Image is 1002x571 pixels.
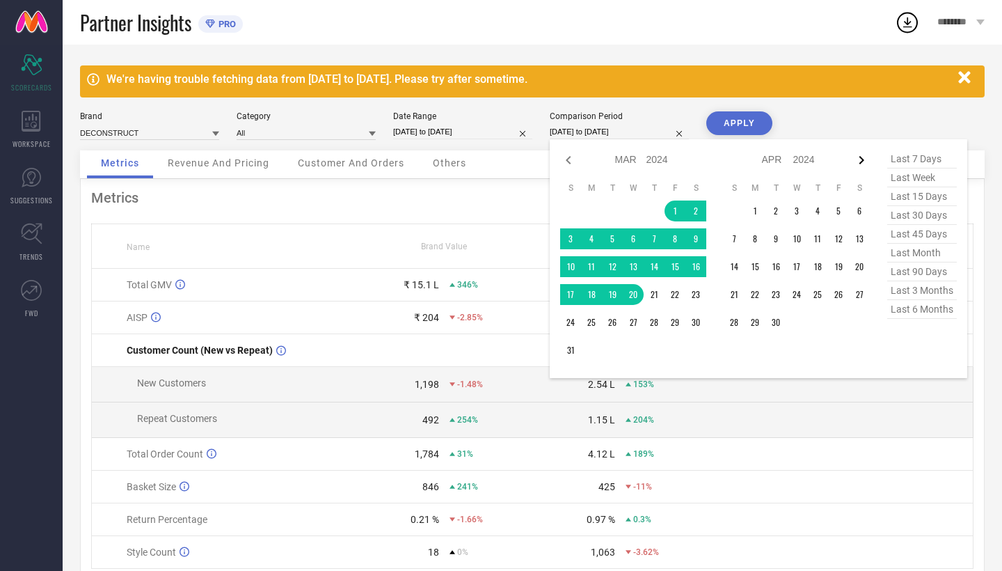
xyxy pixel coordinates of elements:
[828,182,849,194] th: Friday
[106,72,951,86] div: We're having trouble fetching data from [DATE] to [DATE]. Please try after sometime.
[685,312,706,333] td: Sat Mar 30 2024
[393,111,532,121] div: Date Range
[560,284,581,305] td: Sun Mar 17 2024
[127,242,150,252] span: Name
[560,340,581,361] td: Sun Mar 31 2024
[807,228,828,249] td: Thu Apr 11 2024
[685,201,706,221] td: Sat Mar 02 2024
[588,414,615,425] div: 1.15 L
[895,10,920,35] div: Open download list
[828,228,849,249] td: Fri Apr 12 2024
[623,312,644,333] td: Wed Mar 27 2024
[602,228,623,249] td: Tue Mar 05 2024
[765,312,786,333] td: Tue Apr 30 2024
[602,312,623,333] td: Tue Mar 26 2024
[623,182,644,194] th: Wednesday
[168,157,269,169] span: Revenue And Pricing
[422,481,439,492] div: 846
[623,256,644,277] td: Wed Mar 13 2024
[560,182,581,194] th: Sunday
[393,125,532,139] input: Select date range
[633,449,654,459] span: 189%
[457,449,473,459] span: 31%
[724,256,745,277] td: Sun Apr 14 2024
[560,256,581,277] td: Sun Mar 10 2024
[765,228,786,249] td: Tue Apr 09 2024
[828,284,849,305] td: Fri Apr 26 2024
[10,195,53,205] span: SUGGESTIONS
[745,312,765,333] td: Mon Apr 29 2024
[127,448,203,460] span: Total Order Count
[665,228,685,249] td: Fri Mar 08 2024
[602,256,623,277] td: Tue Mar 12 2024
[411,514,439,525] div: 0.21 %
[457,280,478,290] span: 346%
[849,256,870,277] td: Sat Apr 20 2024
[415,448,439,460] div: 1,784
[581,182,602,194] th: Monday
[887,206,957,225] span: last 30 days
[706,111,772,135] button: APPLY
[665,201,685,221] td: Fri Mar 01 2024
[633,515,651,524] span: 0.3%
[127,547,176,558] span: Style Count
[724,182,745,194] th: Sunday
[786,201,807,221] td: Wed Apr 03 2024
[25,308,38,318] span: FWD
[587,514,615,525] div: 0.97 %
[633,547,659,557] span: -3.62%
[13,139,51,149] span: WORKSPACE
[765,284,786,305] td: Tue Apr 23 2024
[215,19,236,29] span: PRO
[581,228,602,249] td: Mon Mar 04 2024
[887,300,957,319] span: last 6 months
[560,312,581,333] td: Sun Mar 24 2024
[127,514,207,525] span: Return Percentage
[581,284,602,305] td: Mon Mar 18 2024
[665,256,685,277] td: Fri Mar 15 2024
[807,182,828,194] th: Thursday
[598,481,615,492] div: 425
[633,380,654,389] span: 153%
[127,345,273,356] span: Customer Count (New vs Repeat)
[602,182,623,194] th: Tuesday
[457,380,483,389] span: -1.48%
[745,182,765,194] th: Monday
[560,152,577,169] div: Previous month
[602,284,623,305] td: Tue Mar 19 2024
[428,547,439,558] div: 18
[853,152,870,169] div: Next month
[127,312,148,323] span: AISP
[786,182,807,194] th: Wednesday
[623,228,644,249] td: Wed Mar 06 2024
[633,415,654,425] span: 204%
[786,228,807,249] td: Wed Apr 10 2024
[685,182,706,194] th: Saturday
[581,312,602,333] td: Mon Mar 25 2024
[11,82,52,93] span: SCORECARDS
[887,263,957,281] span: last 90 days
[887,281,957,300] span: last 3 months
[745,201,765,221] td: Mon Apr 01 2024
[849,228,870,249] td: Sat Apr 13 2024
[665,284,685,305] td: Fri Mar 22 2024
[724,228,745,249] td: Sun Apr 07 2024
[137,413,217,424] span: Repeat Customers
[807,201,828,221] td: Thu Apr 04 2024
[887,225,957,244] span: last 45 days
[433,157,466,169] span: Others
[765,182,786,194] th: Tuesday
[457,515,483,524] span: -1.66%
[765,256,786,277] td: Tue Apr 16 2024
[644,256,665,277] td: Thu Mar 14 2024
[786,256,807,277] td: Wed Apr 17 2024
[550,125,689,139] input: Select comparison period
[807,284,828,305] td: Thu Apr 25 2024
[588,379,615,390] div: 2.54 L
[80,8,191,37] span: Partner Insights
[80,111,219,121] div: Brand
[745,256,765,277] td: Mon Apr 15 2024
[685,284,706,305] td: Sat Mar 23 2024
[745,284,765,305] td: Mon Apr 22 2024
[591,547,615,558] div: 1,063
